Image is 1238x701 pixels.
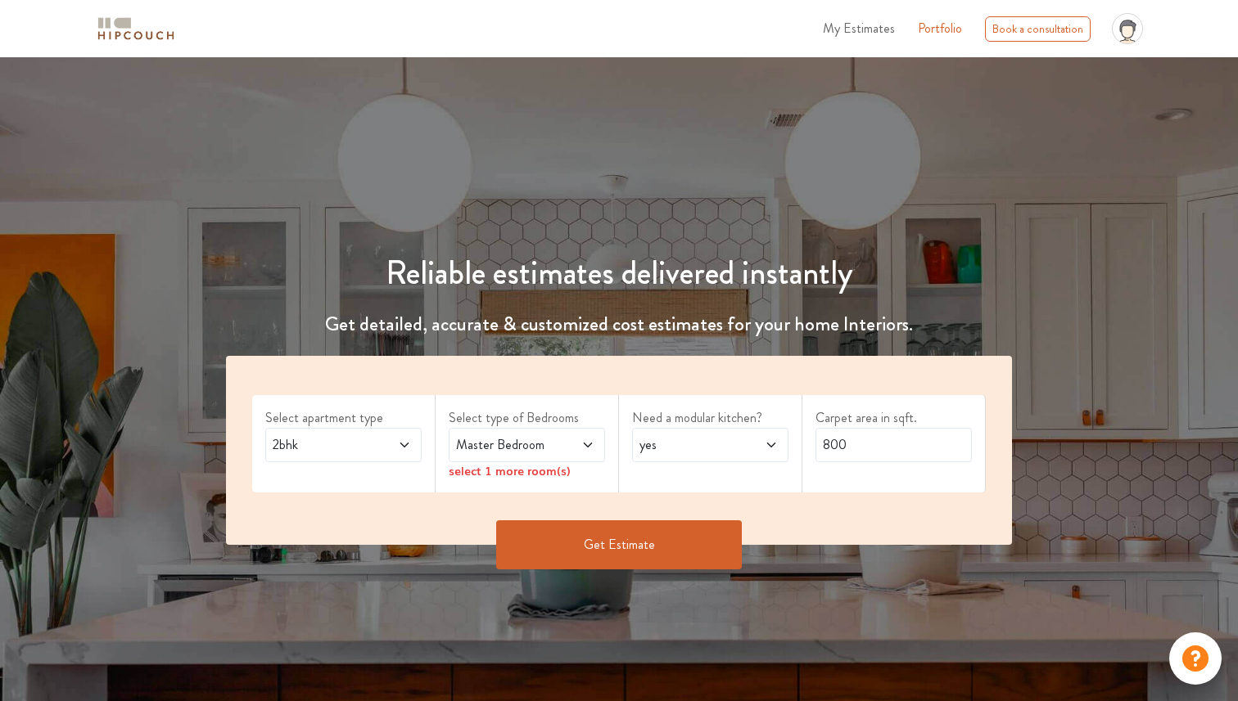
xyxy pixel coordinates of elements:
img: logo-horizontal.svg [95,15,177,43]
div: select 1 more room(s) [449,462,605,479]
h1: Reliable estimates delivered instantly [216,254,1022,293]
label: Need a modular kitchen? [632,408,788,428]
input: Enter area sqft [816,428,972,462]
span: Master Bedroom [453,435,559,455]
span: yes [636,435,743,455]
h4: Get detailed, accurate & customized cost estimates for your home Interiors. [216,312,1022,336]
span: My Estimates [823,19,895,38]
label: Carpet area in sqft. [816,408,972,428]
label: Select type of Bedrooms [449,408,605,428]
div: Book a consultation [985,16,1091,42]
label: Select apartment type [265,408,422,428]
button: Get Estimate [496,520,742,569]
span: 2bhk [269,435,376,455]
a: Portfolio [918,19,962,38]
span: logo-horizontal.svg [95,11,177,47]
